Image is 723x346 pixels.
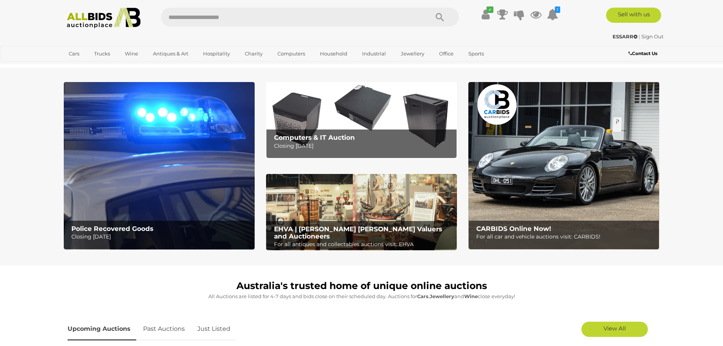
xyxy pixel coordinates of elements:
i: ✔ [487,6,493,13]
span: View All [603,325,626,332]
img: CARBIDS Online Now! [468,82,659,250]
b: CARBIDS Online Now! [476,225,551,232]
p: All Auctions are listed for 4-7 days and bids close on their scheduled day. Auctions for , and cl... [68,292,656,301]
a: Police Recovered Goods Police Recovered Goods Closing [DATE] [64,82,255,250]
a: EHVA | Evans Hastings Valuers and Auctioneers EHVA | [PERSON_NAME] [PERSON_NAME] Valuers and Auct... [266,174,457,251]
a: View All [581,322,648,337]
img: Allbids.com.au [63,8,145,28]
a: Computers [273,47,310,60]
strong: Wine [464,293,478,299]
strong: Cars [417,293,428,299]
p: For all antiques and collectables auctions visit: EHVA [274,240,453,249]
a: Sell with us [606,8,661,23]
a: Sign Out [641,33,663,39]
a: Household [315,47,352,60]
h1: Australia's trusted home of unique online auctions [68,281,656,291]
a: Jewellery [396,47,429,60]
a: Trucks [89,47,115,60]
a: Upcoming Auctions [68,318,136,340]
b: Contact Us [628,51,657,56]
a: ESSARR [613,33,639,39]
a: Wine [120,47,143,60]
a: Cars [64,47,84,60]
a: 1 [547,8,558,21]
button: Search [421,8,459,27]
a: [GEOGRAPHIC_DATA] [64,60,128,73]
a: Antiques & Art [148,47,193,60]
b: EHVA | [PERSON_NAME] [PERSON_NAME] Valuers and Auctioneers [274,225,442,240]
b: Computers & IT Auction [274,134,355,141]
a: Computers & IT Auction Computers & IT Auction Closing [DATE] [266,82,457,158]
img: Computers & IT Auction [266,82,457,158]
a: Office [434,47,458,60]
img: EHVA | Evans Hastings Valuers and Auctioneers [266,174,457,251]
p: Closing [DATE] [71,232,250,242]
a: Just Listed [192,318,236,340]
a: ✔ [480,8,491,21]
a: Past Auctions [137,318,191,340]
a: Charity [240,47,268,60]
strong: Jewellery [430,293,454,299]
strong: ESSARR [613,33,638,39]
a: CARBIDS Online Now! CARBIDS Online Now! For all car and vehicle auctions visit: CARBIDS! [468,82,659,250]
img: Police Recovered Goods [64,82,255,250]
a: Hospitality [198,47,235,60]
p: Closing [DATE] [274,141,453,151]
span: | [639,33,640,39]
b: Police Recovered Goods [71,225,153,232]
a: Contact Us [628,49,659,58]
i: 1 [555,6,560,13]
a: Sports [463,47,489,60]
a: Industrial [357,47,391,60]
p: For all car and vehicle auctions visit: CARBIDS! [476,232,655,242]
